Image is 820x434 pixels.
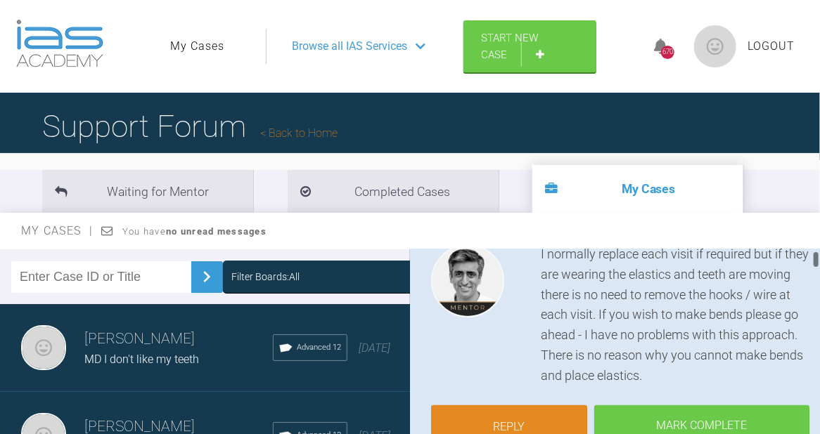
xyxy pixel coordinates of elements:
[42,170,253,213] li: Waiting for Mentor
[16,20,103,67] img: logo-light.3e3ef733.png
[288,170,499,213] li: Completed Cases
[231,269,300,284] div: Filter Boards: All
[297,341,341,354] span: Advanced 12
[260,126,338,140] a: Back to Home
[292,37,407,55] span: Browse all IAS Services
[694,25,736,67] img: profile.png
[196,265,218,288] img: chevronRight.28bd32b0.svg
[463,20,596,72] a: Start New Case
[359,341,390,355] span: [DATE]
[42,102,338,151] h1: Support Forum
[84,353,199,366] span: MD I don't like my teeth
[541,244,809,386] div: I normally replace each visit if required but if they are wearing the elastics and teeth are movi...
[481,32,538,61] span: Start New Case
[11,261,191,293] input: Enter Case ID or Title
[661,46,674,59] div: 670
[748,37,795,55] a: Logout
[122,226,267,237] span: You have
[431,244,504,317] img: Asif Chatoo
[170,37,224,55] a: My Cases
[166,226,267,237] strong: no unread messages
[532,165,743,213] li: My Cases
[84,327,273,351] h3: [PERSON_NAME]
[21,325,66,370] img: Roekshana Shar
[21,224,94,237] span: My Cases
